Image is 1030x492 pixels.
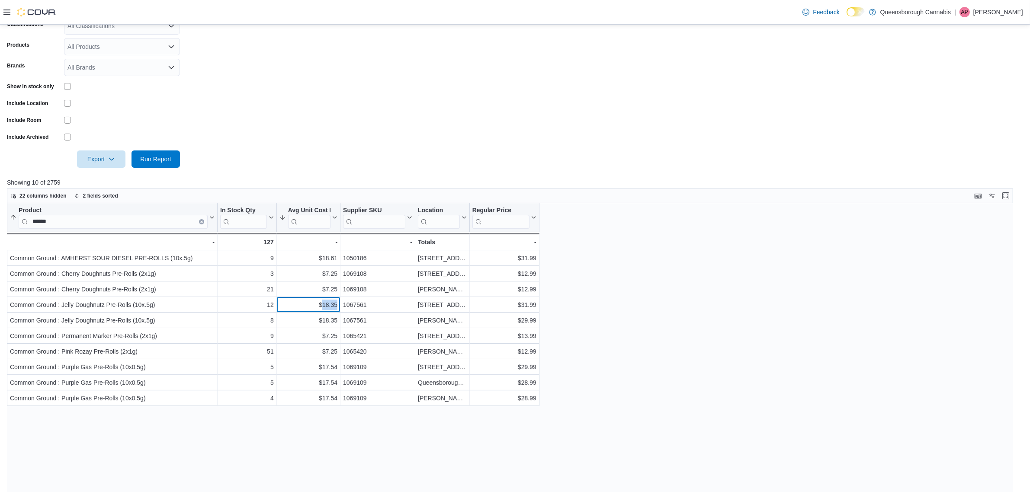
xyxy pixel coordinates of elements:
[472,315,536,326] div: $29.99
[168,22,175,29] button: Open list of options
[220,346,274,357] div: 51
[279,206,337,228] button: Avg Unit Cost In Stock
[279,300,337,310] div: $18.35
[10,206,215,228] button: ProductClear input
[973,7,1023,17] p: [PERSON_NAME]
[7,134,48,141] label: Include Archived
[959,7,970,17] div: April Petrie
[418,206,460,214] div: Location
[954,7,956,17] p: |
[472,268,536,279] div: $12.99
[418,284,467,294] div: [PERSON_NAME][GEOGRAPHIC_DATA]
[140,155,171,163] span: Run Report
[10,253,215,263] div: Common Ground : AMHERST SOUR DIESEL PRE-ROLLS (10x.5g)
[279,377,337,388] div: $17.54
[343,237,412,247] div: -
[472,300,536,310] div: $31.99
[10,377,215,388] div: Common Ground : Purple Gas Pre-Rolls (10x0.5g)
[279,362,337,372] div: $17.54
[7,178,1023,187] p: Showing 10 of 2759
[168,64,175,71] button: Open list of options
[279,268,337,279] div: $7.25
[472,253,536,263] div: $31.99
[199,219,204,224] button: Clear input
[279,346,337,357] div: $7.25
[847,16,847,17] span: Dark Mode
[288,206,330,228] div: Avg Unit Cost In Stock
[472,377,536,388] div: $28.99
[288,206,330,214] div: Avg Unit Cost In Stock
[19,192,67,199] span: 22 columns hidden
[220,331,274,341] div: 9
[472,237,536,247] div: -
[220,237,274,247] div: 127
[10,300,215,310] div: Common Ground : Jelly Doughnutz Pre-Rolls (10x.5g)
[418,237,467,247] div: Totals
[880,7,951,17] p: Queensborough Cannabis
[418,346,467,357] div: [PERSON_NAME][GEOGRAPHIC_DATA]
[7,62,25,69] label: Brands
[472,206,536,228] button: Regular Price
[418,253,467,263] div: [STREET_ADDRESS]
[813,8,839,16] span: Feedback
[418,268,467,279] div: [STREET_ADDRESS]
[82,150,120,168] span: Export
[799,3,843,21] a: Feedback
[343,362,412,372] div: 1069109
[343,206,405,228] div: Supplier SKU
[279,331,337,341] div: $7.25
[472,284,536,294] div: $12.99
[472,346,536,357] div: $12.99
[343,300,412,310] div: 1067561
[418,377,467,388] div: Queensborough Cannabis Co
[7,191,70,201] button: 22 columns hidden
[10,393,215,403] div: Common Ground : Purple Gas Pre-Rolls (10x0.5g)
[343,253,412,263] div: 1050186
[418,300,467,310] div: [STREET_ADDRESS]
[77,150,125,168] button: Export
[418,362,467,372] div: [STREET_ADDRESS]
[418,315,467,326] div: [PERSON_NAME][GEOGRAPHIC_DATA]
[17,8,56,16] img: Cova
[472,206,529,214] div: Regular Price
[220,206,267,214] div: In Stock Qty
[418,206,460,228] div: Location
[10,346,215,357] div: Common Ground : Pink Rozay Pre-Rolls (2x1g)
[343,331,412,341] div: 1065421
[973,191,983,201] button: Keyboard shortcuts
[343,377,412,388] div: 1069109
[220,284,274,294] div: 21
[472,206,529,228] div: Regular Price
[472,393,536,403] div: $28.99
[10,331,215,341] div: Common Ground : Permanent Marker Pre-Rolls (2x1g)
[418,393,467,403] div: [PERSON_NAME][GEOGRAPHIC_DATA]
[472,362,536,372] div: $29.99
[7,117,41,124] label: Include Room
[343,206,412,228] button: Supplier SKU
[220,206,267,228] div: In Stock Qty
[10,284,215,294] div: Common Ground : Cherry Doughnuts Pre-Rolls (2x1g)
[343,315,412,326] div: 1067561
[279,393,337,403] div: $17.54
[847,7,865,16] input: Dark Mode
[343,393,412,403] div: 1069109
[418,331,467,341] div: [STREET_ADDRESS]
[343,268,412,279] div: 1069108
[168,43,175,50] button: Open list of options
[279,237,337,247] div: -
[19,206,208,214] div: Product
[343,206,405,214] div: Supplier SKU
[961,7,968,17] span: AP
[71,191,122,201] button: 2 fields sorted
[472,331,536,341] div: $13.99
[7,42,29,48] label: Products
[220,315,274,326] div: 8
[220,300,274,310] div: 12
[220,393,274,403] div: 4
[220,206,274,228] button: In Stock Qty
[10,268,215,279] div: Common Ground : Cherry Doughnuts Pre-Rolls (2x1g)
[10,315,215,326] div: Common Ground : Jelly Doughnutz Pre-Rolls (10x.5g)
[220,253,274,263] div: 9
[19,206,208,228] div: Product
[343,284,412,294] div: 1069108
